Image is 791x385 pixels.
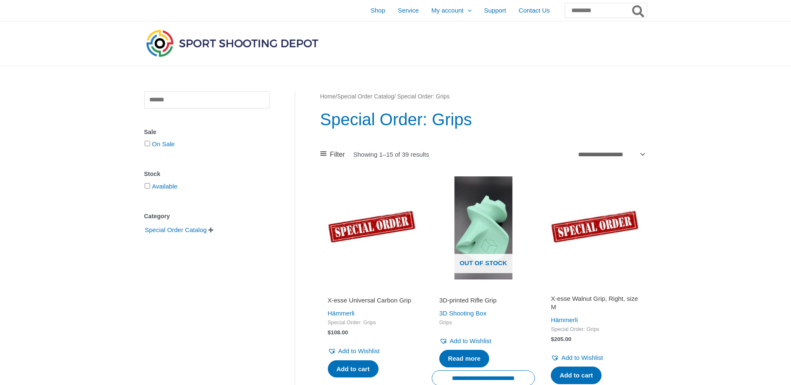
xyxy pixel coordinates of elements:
span: Add to Wishlist [338,347,380,354]
a: Hämmerli [328,310,355,317]
a: Home [320,93,336,100]
a: Special Order Catalog [337,93,394,100]
iframe: Customer reviews powered by Trustpilot [328,284,416,295]
div: Stock [144,168,270,180]
img: 3D-printed Rifle Grip [432,176,535,279]
a: Add to Wishlist [551,352,603,364]
iframe: Customer reviews powered by Trustpilot [551,284,639,295]
div: Category [144,210,270,222]
iframe: Customer reviews powered by Trustpilot [439,284,527,295]
h1: Special Order: Grips [320,108,647,131]
span: Special Order Catalog [144,223,208,237]
a: Available [152,183,178,190]
span: Filter [330,148,345,161]
a: 3D-printed Rifle Grip [439,296,527,307]
img: X-esse Universal Carbon Grip [320,176,423,279]
span: Special Order: Grips [328,319,416,326]
a: Read more about “3D-printed Rifle Grip” [439,350,490,367]
select: Shop order [575,148,647,160]
a: X-esse Universal Carbon Grip [328,296,416,307]
a: 3D Shooting Box [439,310,487,317]
a: Hämmerli [551,316,578,323]
img: X-esse Walnut Grip, Right, size M [543,176,646,279]
span: Grips [439,319,527,326]
nav: Breadcrumb [320,91,647,102]
button: Search [630,3,647,18]
p: Showing 1–15 of 39 results [353,151,429,158]
span: $ [551,336,554,342]
span:  [208,227,213,233]
a: Special Order Catalog [144,226,208,233]
input: On Sale [145,141,150,146]
a: Add to cart: “X-esse Walnut Grip, Right, size M” [551,367,602,384]
span: Out of stock [438,254,529,273]
a: Add to Wishlist [439,335,491,347]
bdi: 205.00 [551,336,571,342]
span: Special Order: Grips [551,326,639,333]
bdi: 108.00 [328,329,348,336]
a: X-esse Walnut Grip, Right, size M [551,295,639,314]
input: Available [145,183,150,189]
a: Add to cart: “X-esse Universal Carbon Grip” [328,360,379,378]
span: $ [328,329,331,336]
img: Sport Shooting Depot [144,28,320,59]
a: On Sale [152,140,175,147]
span: Add to Wishlist [561,354,603,361]
span: Add to Wishlist [450,337,491,344]
a: Filter [320,148,345,161]
h2: 3D-printed Rifle Grip [439,296,527,305]
h2: X-esse Universal Carbon Grip [328,296,416,305]
h2: X-esse Walnut Grip, Right, size M [551,295,639,311]
a: Add to Wishlist [328,345,380,357]
a: Out of stock [432,176,535,279]
div: Sale [144,126,270,138]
